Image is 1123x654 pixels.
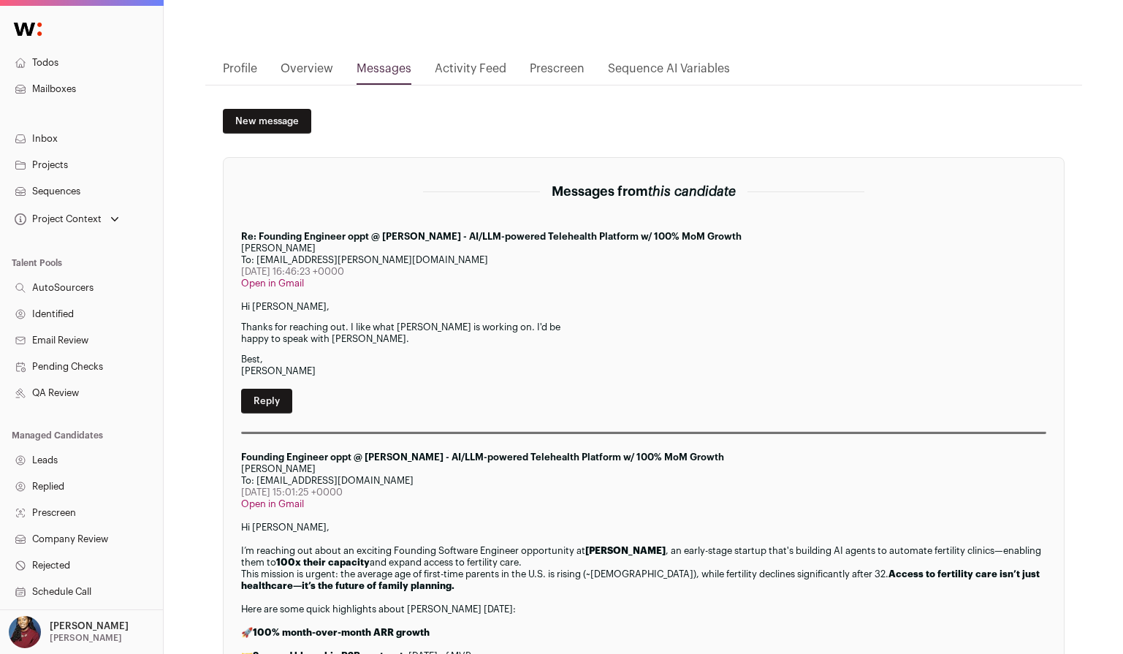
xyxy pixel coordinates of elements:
[241,499,304,509] a: Open in Gmail
[241,569,1046,592] div: This mission is urgent: the average age of first-time parents in the U.S. is rising (~[DEMOGRAPHI...
[12,209,122,229] button: Open dropdown
[241,604,1046,615] div: Here are some quick highlights about [PERSON_NAME] [DATE]:
[241,231,1046,243] div: Re: Founding Engineer oppt @ [PERSON_NAME] - AI/LLM-powered Telehealth Platform w/ 100% MoM Growth
[241,522,1046,533] div: Hi [PERSON_NAME],
[241,322,1046,345] p: Thanks for reaching out. I like what [PERSON_NAME] is working on. I'd be happy to speak with [PER...
[241,243,1046,254] div: [PERSON_NAME]
[223,109,311,134] a: New message
[241,389,292,414] a: Reply
[276,558,370,567] strong: 100x their capacity
[585,546,666,555] strong: [PERSON_NAME]
[281,60,333,85] a: Overview
[253,628,430,637] strong: 100% month-over-month ARR growth
[6,616,132,648] button: Open dropdown
[241,354,1046,377] p: Best, [PERSON_NAME]
[6,15,50,44] img: Wellfound
[241,278,304,288] a: Open in Gmail
[12,213,102,225] div: Project Context
[435,60,506,85] a: Activity Feed
[241,452,1046,463] div: Founding Engineer oppt @ [PERSON_NAME] - AI/LLM-powered Telehealth Platform w/ 100% MoM Growth
[241,487,1046,498] div: [DATE] 15:01:25 +0000
[530,60,585,85] a: Prescreen
[241,545,1046,569] div: I’m reaching out about an exciting Founding Software Engineer opportunity at , an early-stage sta...
[552,181,736,202] h2: Messages from
[241,254,1046,266] div: To: [EMAIL_ADDRESS][PERSON_NAME][DOMAIN_NAME]
[223,60,257,85] a: Profile
[50,632,122,644] p: [PERSON_NAME]
[241,266,1046,278] div: [DATE] 16:46:23 +0000
[241,463,1046,475] div: [PERSON_NAME]
[648,185,736,198] span: this candidate
[608,60,730,85] a: Sequence AI Variables
[9,616,41,648] img: 10010497-medium_jpg
[50,620,129,632] p: [PERSON_NAME]
[241,627,1046,639] li: 🚀
[357,60,411,85] a: Messages
[241,475,1046,487] div: To: [EMAIL_ADDRESS][DOMAIN_NAME]
[241,301,1046,313] p: Hi [PERSON_NAME],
